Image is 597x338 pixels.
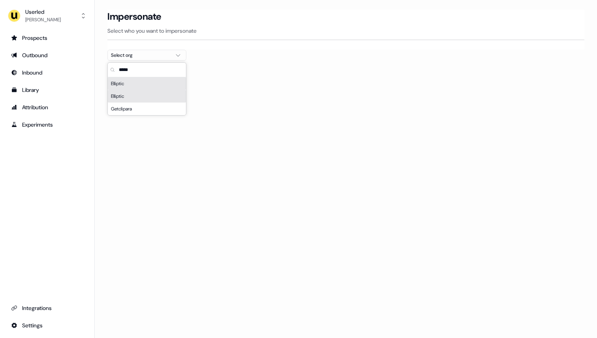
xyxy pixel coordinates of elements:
div: Library [11,86,83,94]
div: [PERSON_NAME] [25,16,61,24]
a: Go to integrations [6,302,88,314]
a: Go to attribution [6,101,88,114]
button: Select org [107,50,186,61]
a: Go to experiments [6,118,88,131]
div: Getclipara [108,103,186,115]
a: Go to prospects [6,32,88,44]
button: Userled[PERSON_NAME] [6,6,88,25]
h3: Impersonate [107,11,161,22]
div: Attribution [11,103,83,111]
div: Prospects [11,34,83,42]
div: Elliptic [108,77,186,90]
a: Go to outbound experience [6,49,88,62]
a: Go to templates [6,84,88,96]
div: Inbound [11,69,83,77]
div: Userled [25,8,61,16]
div: Select org [111,51,170,59]
div: Settings [11,321,83,329]
div: Suggestions [108,77,186,115]
a: Go to Inbound [6,66,88,79]
a: Go to integrations [6,319,88,332]
div: Integrations [11,304,83,312]
div: Elliptic [108,90,186,103]
div: Experiments [11,121,83,129]
div: Outbound [11,51,83,59]
p: Select who you want to impersonate [107,27,584,35]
